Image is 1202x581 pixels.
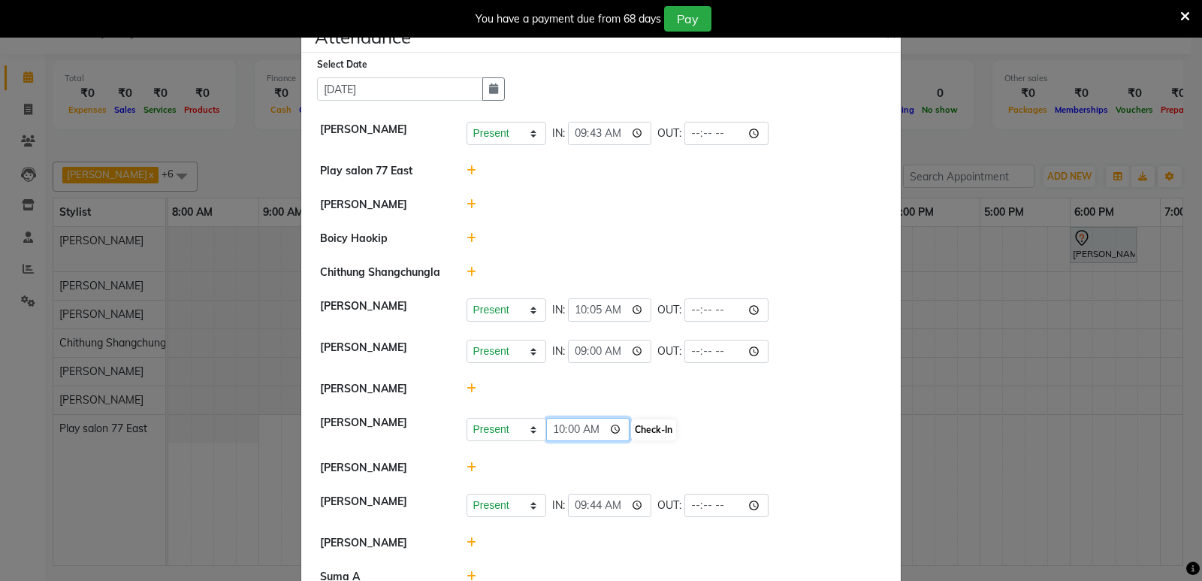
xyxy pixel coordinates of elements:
input: Select date [317,77,483,101]
label: Select Date [317,58,367,71]
span: OUT: [657,498,681,513]
button: Check-In [631,419,676,440]
div: [PERSON_NAME] [309,415,455,442]
div: [PERSON_NAME] [309,460,455,476]
span: IN: [552,343,565,359]
span: IN: [552,126,565,141]
div: [PERSON_NAME] [309,122,455,145]
span: IN: [552,498,565,513]
div: [PERSON_NAME] [309,494,455,517]
span: IN: [552,302,565,318]
button: Pay [664,6,711,32]
div: [PERSON_NAME] [309,381,455,397]
div: Play salon 77 East [309,163,455,179]
span: OUT: [657,126,681,141]
div: Chithung Shangchungla [309,265,455,280]
div: [PERSON_NAME] [309,535,455,551]
div: You have a payment due from 68 days [476,11,661,27]
div: [PERSON_NAME] [309,340,455,363]
div: Boicy Haokip [309,231,455,247]
div: [PERSON_NAME] [309,298,455,322]
span: OUT: [657,302,681,318]
span: OUT: [657,343,681,359]
div: [PERSON_NAME] [309,197,455,213]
